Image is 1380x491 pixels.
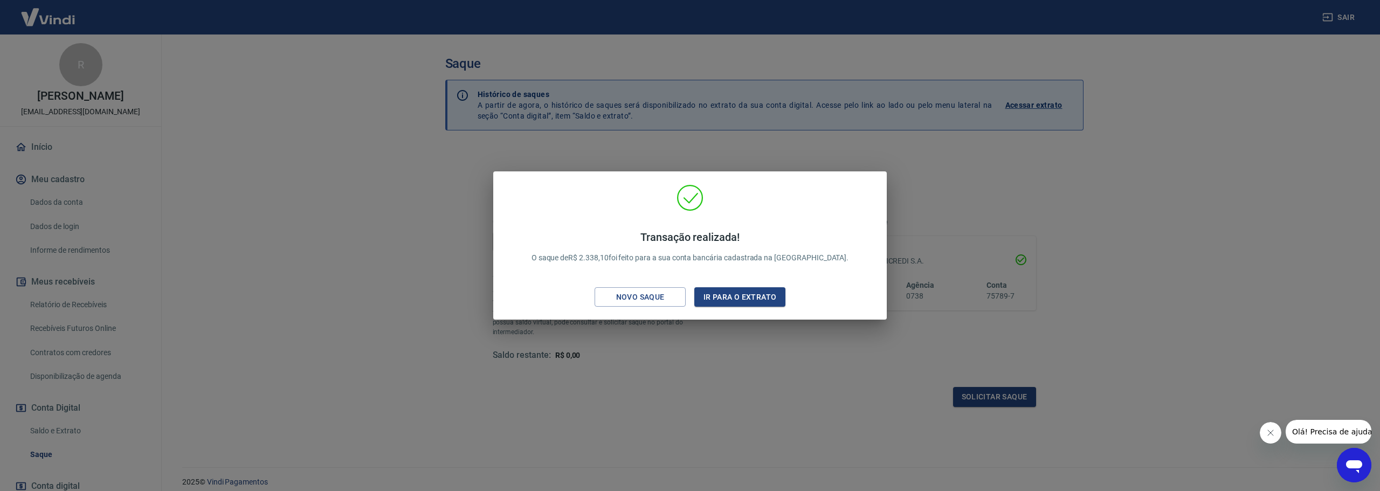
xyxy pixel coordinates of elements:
button: Ir para o extrato [694,287,785,307]
button: Novo saque [595,287,686,307]
iframe: Fechar mensagem [1260,422,1281,444]
div: Novo saque [603,291,678,304]
h4: Transação realizada! [532,231,849,244]
iframe: Botão para abrir a janela de mensagens [1337,448,1371,482]
p: O saque de R$ 2.338,10 foi feito para a sua conta bancária cadastrada na [GEOGRAPHIC_DATA]. [532,231,849,264]
iframe: Mensagem da empresa [1286,420,1371,444]
span: Olá! Precisa de ajuda? [6,8,91,16]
